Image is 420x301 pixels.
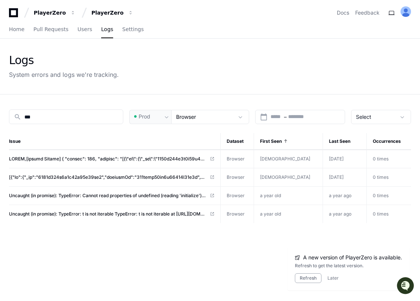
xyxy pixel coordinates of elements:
[355,9,380,16] button: Feedback
[337,9,349,16] a: Docs
[33,21,68,38] a: Pull Requests
[127,58,136,67] button: Start new chat
[9,211,214,217] a: Uncaught (in promise): TypeError: t is not iterable TypeError: t is not iterable at [URL][DOMAIN_...
[396,276,416,297] iframe: Open customer support
[9,193,207,199] span: Uncaught (in promise): TypeError: Cannot read properties of undefined (reading 'initialize') Type...
[254,168,323,186] td: [DEMOGRAPHIC_DATA]
[9,27,24,31] span: Home
[260,138,282,144] span: First Seen
[220,133,254,150] th: Dataset
[122,27,143,31] span: Settings
[25,63,109,69] div: We're offline, but we'll be back soon!
[31,6,79,19] button: PlayerZero
[101,27,113,31] span: Logs
[323,150,367,168] td: [DATE]
[356,114,371,120] span: Select
[220,187,254,205] td: Browser
[327,275,339,281] button: Later
[373,193,389,198] span: 0 times
[220,168,254,187] td: Browser
[33,27,68,31] span: Pull Requests
[254,205,323,223] td: a year old
[176,114,196,120] span: Browser
[323,187,367,205] td: a year ago
[9,211,207,217] span: Uncaught (in promise): TypeError: t is not iterable TypeError: t is not iterable at [URL][DOMAIN_...
[139,113,150,120] span: Prod
[329,138,350,144] span: Last Seen
[260,113,268,121] mat-icon: calendar_today
[101,21,113,38] a: Logs
[303,254,402,261] span: A new version of PlayerZero is available.
[295,273,321,283] button: Refresh
[78,21,92,38] a: Users
[25,56,123,63] div: Start new chat
[122,21,143,38] a: Settings
[88,6,136,19] button: PlayerZero
[9,133,220,150] th: Issue
[7,30,136,42] div: Welcome
[254,187,323,205] td: a year old
[9,70,119,79] div: System errors and logs we're tracking.
[9,174,207,180] span: [{"lo":{"_ip":"6181d324s6a1c42a95e39se2","doeiusmOd":"311temp50in6u66414l31e3d","magnAa":"38e44a9...
[284,113,287,121] span: –
[78,27,92,31] span: Users
[295,263,402,269] div: Refresh to get the latest version.
[254,150,323,168] td: [DEMOGRAPHIC_DATA]
[220,205,254,223] td: Browser
[91,9,124,16] div: PlayerZero
[75,79,91,84] span: Pylon
[373,174,389,180] span: 0 times
[323,168,367,187] td: [DATE]
[9,156,207,162] span: LOREM,[ipsumd Sitame] { "consec": 186, "adipisc": "[{\"el\":{\"_se\":\"1150d244e3t0i59u44l52et7\"...
[9,156,214,162] a: LOREM,[ipsumd Sitame] { "consec": 186, "adipisc": "[{\"el\":{\"_se\":\"1150d244e3t0i59u44l52et7\"...
[9,174,214,180] a: [{"lo":{"_ip":"6181d324s6a1c42a95e39se2","doeiusmOd":"311temp50in6u66414l31e3d","magnAa":"38e44a9...
[34,9,66,16] div: PlayerZero
[9,193,214,199] a: Uncaught (in promise): TypeError: Cannot read properties of undefined (reading 'initialize') Type...
[401,6,411,17] img: ALV-UjVcatvuIE3Ry8vbS9jTwWSCDSui9a-KCMAzof9oLoUoPIJpWA8kMXHdAIcIkQmvFwXZGxSVbioKmBNr7v50-UrkRVwdj...
[373,211,389,217] span: 0 times
[220,150,254,168] td: Browser
[9,54,119,67] div: Logs
[9,21,24,38] a: Home
[7,56,21,69] img: 1756235613930-3d25f9e4-fa56-45dd-b3ad-e072dfbd1548
[366,133,411,150] th: Occurrences
[7,7,22,22] img: PlayerZero
[14,113,21,121] mat-icon: search
[260,113,268,121] button: Open calendar
[373,156,389,162] span: 0 times
[53,78,91,84] a: Powered byPylon
[323,205,367,223] td: a year ago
